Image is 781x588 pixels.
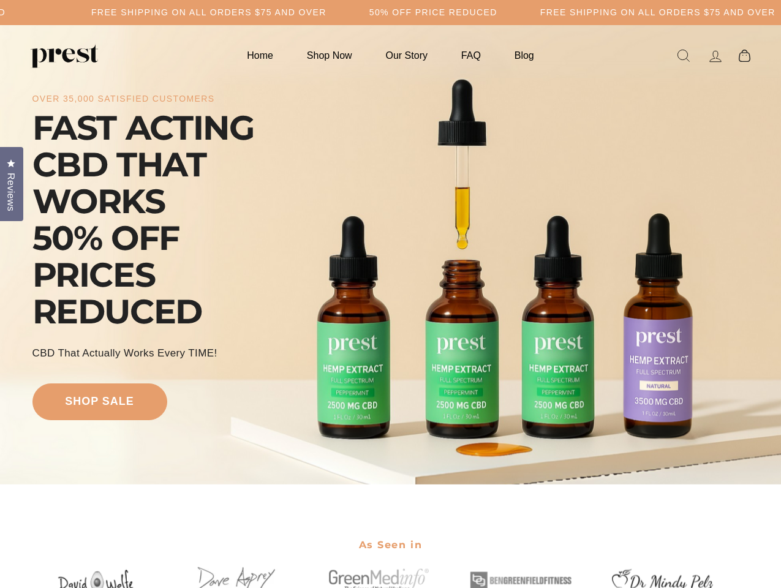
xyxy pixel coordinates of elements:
[32,383,167,420] a: shop sale
[91,7,326,18] h5: Free Shipping on all orders $75 and over
[32,110,308,330] div: FAST ACTING CBD THAT WORKS 50% OFF PRICES REDUCED
[371,43,443,67] a: Our Story
[31,43,98,68] img: PREST ORGANICS
[32,345,217,361] div: CBD That Actually Works every TIME!
[232,43,549,67] ul: Primary
[3,173,19,211] span: Reviews
[32,531,749,559] h2: As Seen in
[446,43,496,67] a: FAQ
[540,7,775,18] h5: Free Shipping on all orders $75 and over
[499,43,549,67] a: Blog
[32,94,215,104] div: over 35,000 satisfied customers
[369,7,497,18] h5: 50% OFF PRICE REDUCED
[232,43,289,67] a: Home
[292,43,368,67] a: Shop Now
